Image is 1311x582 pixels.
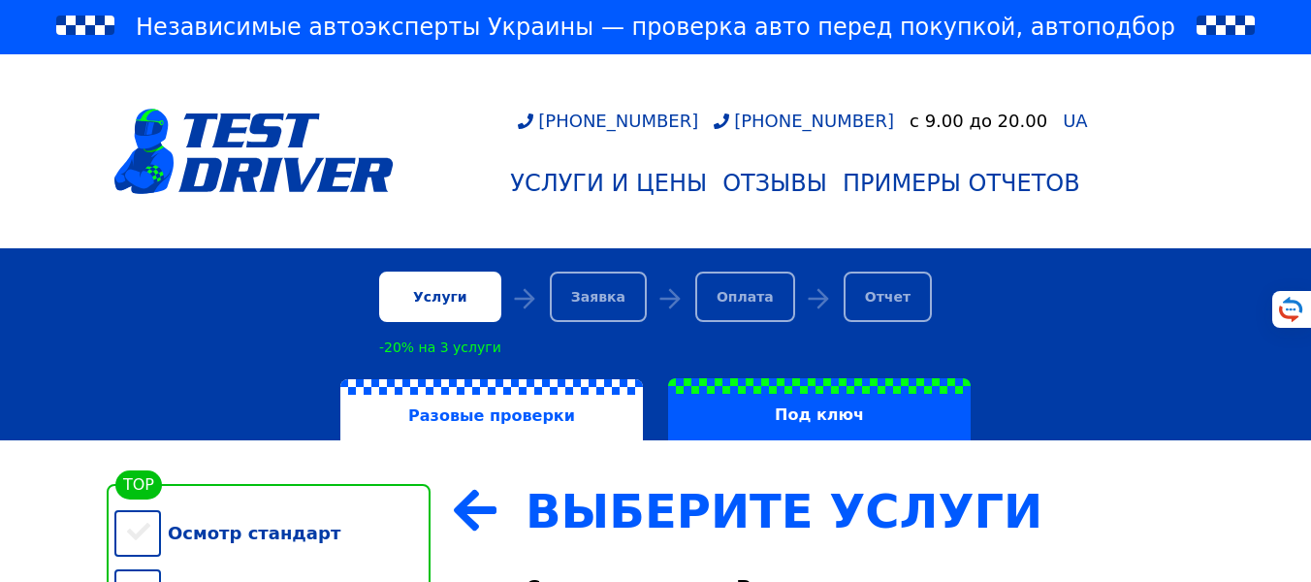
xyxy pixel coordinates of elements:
[1063,111,1088,131] span: UA
[510,170,707,197] div: Услуги и цены
[668,378,971,440] label: Под ключ
[843,170,1080,197] div: Примеры отчетов
[379,272,501,322] div: Услуги
[114,503,431,563] div: Осмотр стандарт
[835,162,1088,205] a: Примеры отчетов
[550,272,647,322] div: Заявка
[1063,113,1088,130] a: UA
[518,111,698,131] a: [PHONE_NUMBER]
[502,162,715,205] a: Услуги и цены
[910,111,1047,131] div: c 9.00 до 20.00
[379,339,501,355] div: -20% на 3 услуги
[114,109,394,194] img: logotype
[844,272,932,322] div: Отчет
[695,272,795,322] div: Оплата
[715,162,835,205] a: Отзывы
[655,378,983,440] a: Под ключ
[722,170,827,197] div: Отзывы
[340,379,643,441] label: Разовые проверки
[714,111,894,131] a: [PHONE_NUMBER]
[136,12,1175,43] span: Независимые автоэксперты Украины — проверка авто перед покупкой, автоподбор
[526,484,1197,538] div: Выберите Услуги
